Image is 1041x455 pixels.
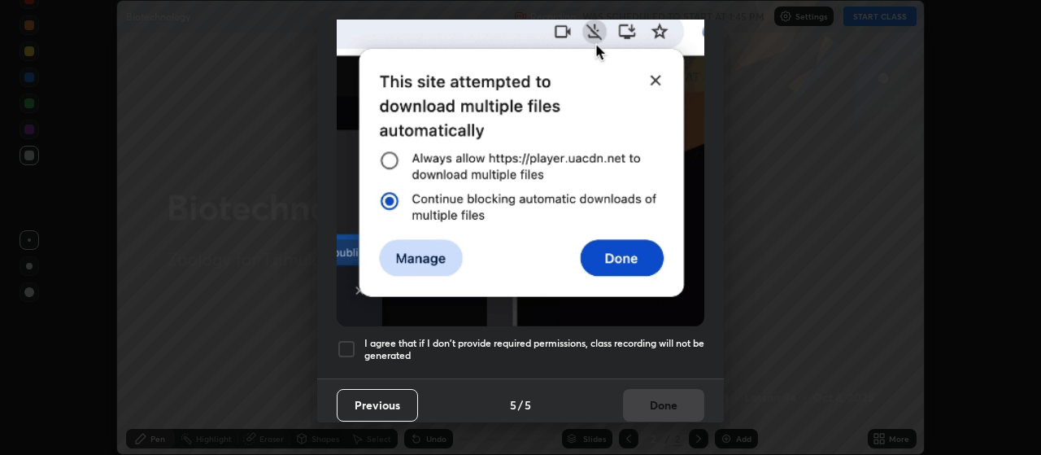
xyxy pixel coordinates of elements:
[337,389,418,422] button: Previous
[518,396,523,413] h4: /
[510,396,516,413] h4: 5
[525,396,531,413] h4: 5
[364,337,704,362] h5: I agree that if I don't provide required permissions, class recording will not be generated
